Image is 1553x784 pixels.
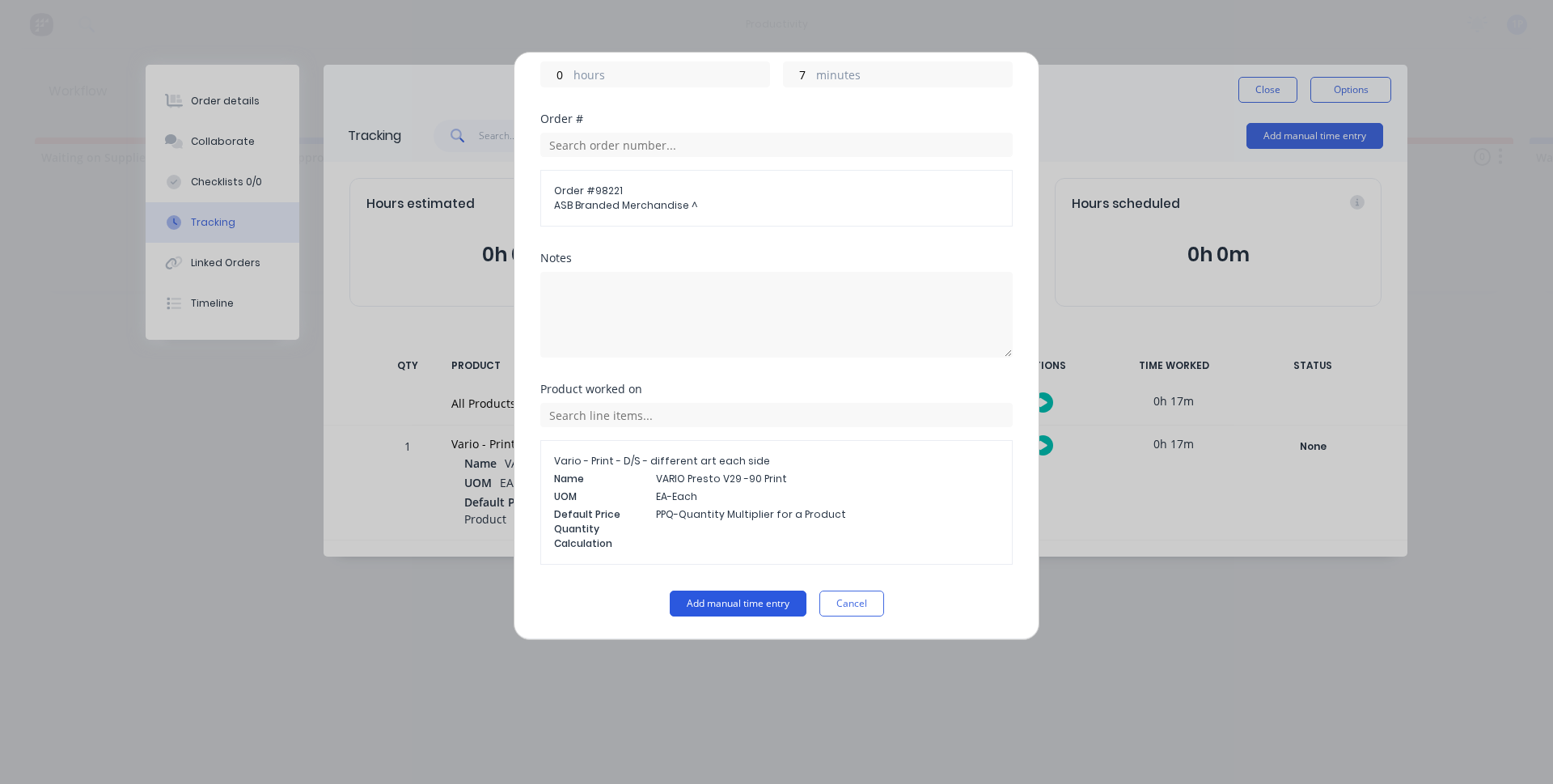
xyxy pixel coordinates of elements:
[554,507,643,551] span: Default Price Quantity Calculation
[656,489,999,504] span: EA-Each
[573,66,769,87] label: hours
[816,66,1012,87] label: minutes
[670,591,806,617] button: Add manual time entry
[540,42,1013,53] div: Hours worked
[540,384,1013,395] div: Product worked on
[540,252,1013,264] div: Notes
[784,62,812,87] input: 0
[554,184,999,198] span: Order # 98221
[656,472,999,486] span: VARIO Presto V29 -90 Print
[554,198,999,213] span: ASB Branded Merchandise ^
[541,62,569,87] input: 0
[554,454,999,468] span: Vario - Print - D/S - different art each side
[554,472,643,486] span: Name
[656,507,999,551] span: PPQ-Quantity Multiplier for a Product
[540,403,1013,427] input: Search line items...
[554,489,643,504] span: UOM
[540,113,1013,125] div: Order #
[540,133,1013,157] input: Search order number...
[819,591,884,617] button: Cancel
